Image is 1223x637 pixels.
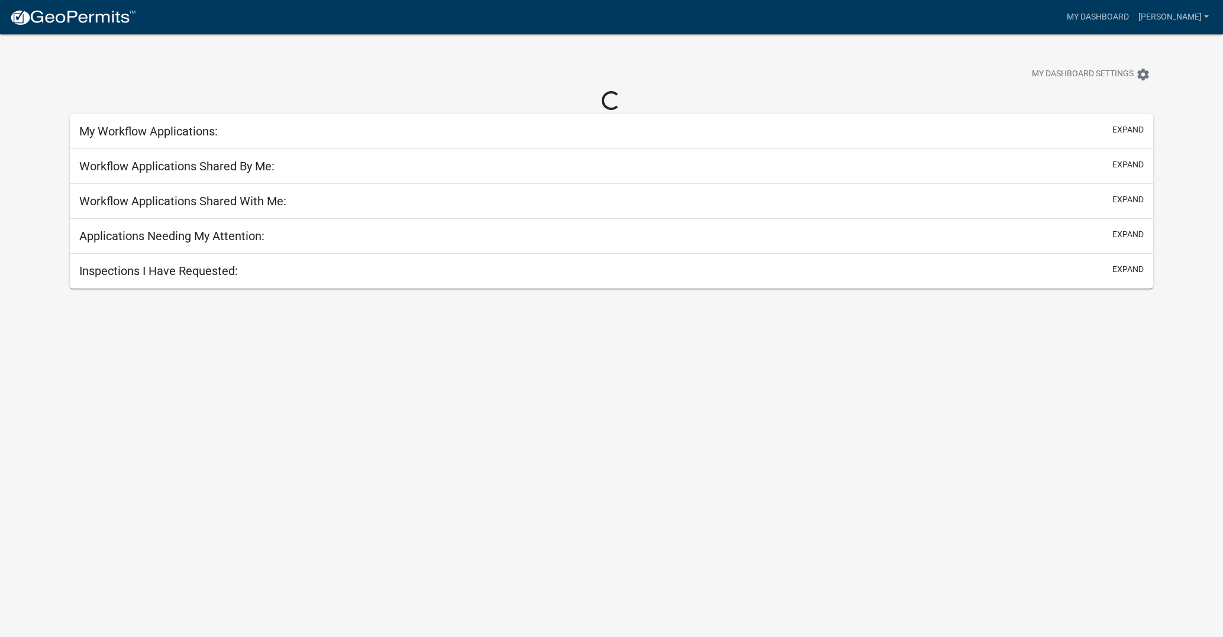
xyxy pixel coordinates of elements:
button: expand [1112,124,1144,136]
button: expand [1112,228,1144,241]
button: expand [1112,159,1144,171]
a: My Dashboard [1062,6,1134,28]
h5: Workflow Applications Shared By Me: [79,159,275,173]
h5: My Workflow Applications: [79,124,218,138]
span: My Dashboard Settings [1032,67,1134,82]
a: [PERSON_NAME] [1134,6,1214,28]
button: My Dashboard Settingssettings [1022,63,1160,86]
i: settings [1136,67,1150,82]
h5: Applications Needing My Attention: [79,229,264,243]
h5: Workflow Applications Shared With Me: [79,194,286,208]
button: expand [1112,263,1144,276]
button: expand [1112,193,1144,206]
h5: Inspections I Have Requested: [79,264,238,278]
